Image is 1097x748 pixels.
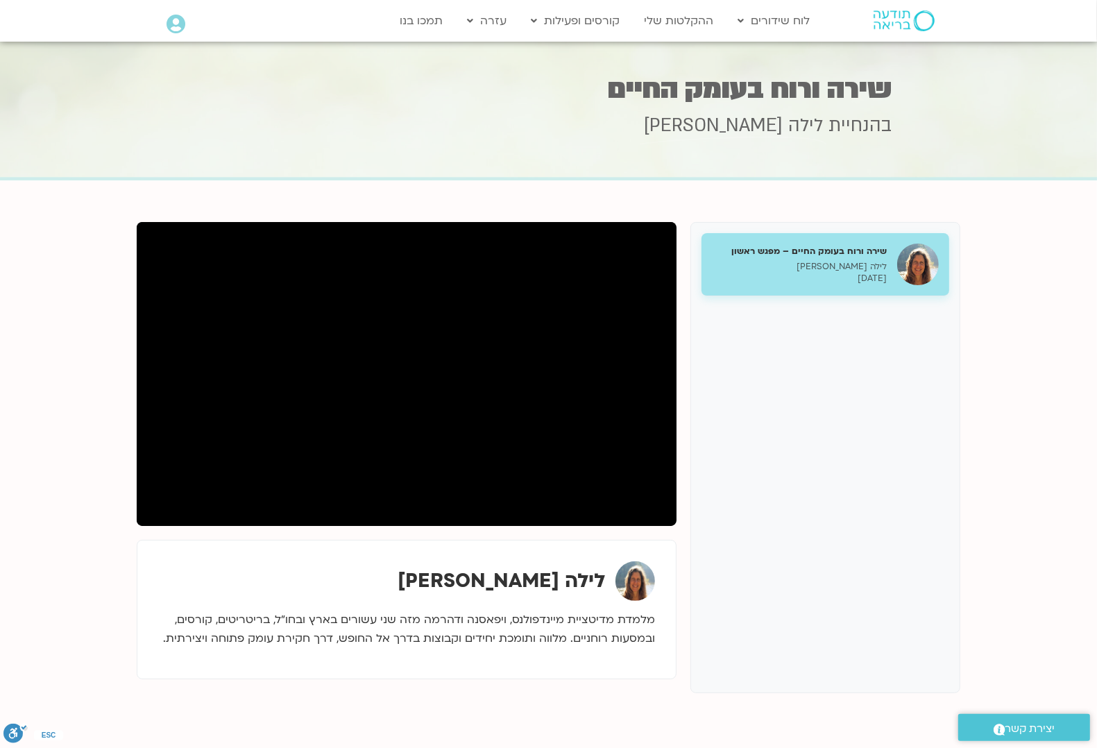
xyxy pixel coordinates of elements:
span: יצירת קשר [1005,720,1055,738]
a: ההקלטות שלי [638,8,721,34]
a: לוח שידורים [731,8,817,34]
img: שירה ורוח בעומק החיים – מפגש ראשון [897,244,939,285]
a: תמכו בנו [393,8,450,34]
a: עזרה [461,8,514,34]
span: בהנחיית [829,113,892,138]
img: לילה קמחי [615,561,655,601]
a: יצירת קשר [958,714,1090,741]
img: תודעה בריאה [874,10,935,31]
p: [DATE] [712,273,887,284]
strong: לילה [PERSON_NAME] [398,568,605,594]
p: מלמדת מדיטציית מיינדפולנס, ויפאסנה ודהרמה מזה שני עשורים בארץ ובחו״ל, בריטריטים, קורסים, ובמסעות ... [158,611,655,648]
h5: שירה ורוח בעומק החיים – מפגש ראשון [712,245,887,257]
a: קורסים ופעילות [525,8,627,34]
p: לילה [PERSON_NAME] [712,261,887,273]
h1: שירה ורוח בעומק החיים [205,76,892,103]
